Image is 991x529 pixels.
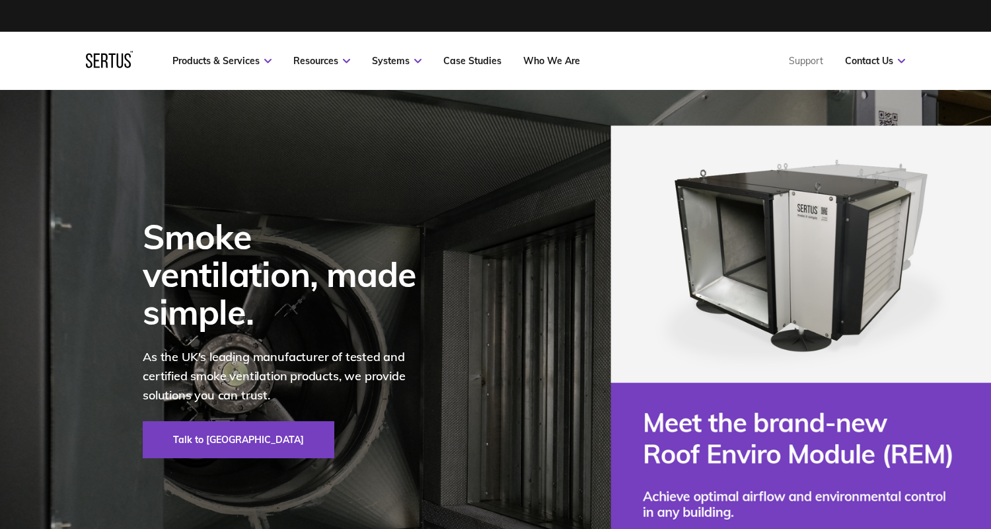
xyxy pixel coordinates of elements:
[789,55,823,67] a: Support
[845,55,905,67] a: Contact Us
[143,348,433,405] p: As the UK's leading manufacturer of tested and certified smoke ventilation products, we provide s...
[523,55,580,67] a: Who We Are
[143,218,433,331] div: Smoke ventilation, made simple.
[443,55,501,67] a: Case Studies
[372,55,422,67] a: Systems
[172,55,272,67] a: Products & Services
[293,55,350,67] a: Resources
[143,421,334,458] a: Talk to [GEOGRAPHIC_DATA]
